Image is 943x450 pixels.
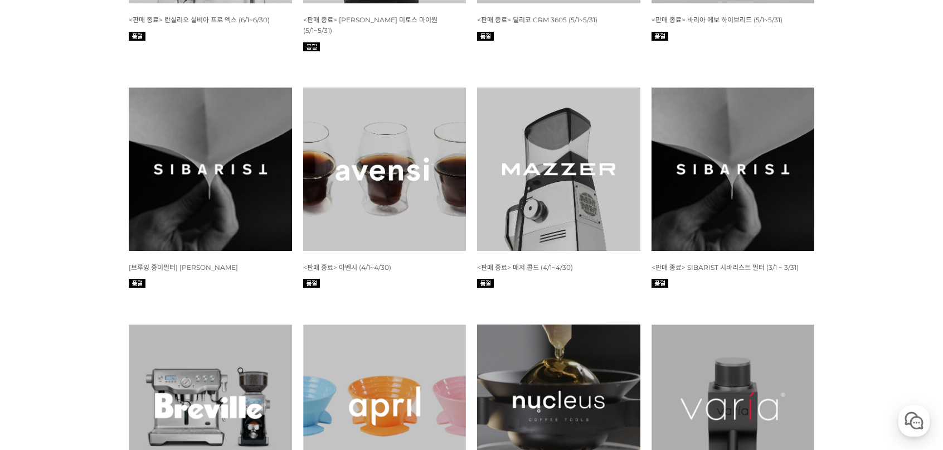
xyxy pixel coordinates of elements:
[477,279,494,288] img: 품절
[129,16,270,24] span: <판매 종료> 란실리오 실비아 프로 엑스 (6/1~6/30)
[303,279,320,288] img: 품절
[3,354,74,381] a: 홈
[477,15,597,24] a: <판매 종료> 딜리코 CRM 3605 (5/1~5/31)
[652,263,799,272] a: <판매 종료> SIBARIST 시바리스트 필터 (3/1 ~ 3/31)
[477,263,573,272] a: <판매 종료> 매저 콜드 (4/1~4/30)
[129,88,292,251] img: 시바리스트 SIBARIST
[144,354,214,381] a: 설정
[477,16,597,24] span: <판매 종료> 딜리코 CRM 3605 (5/1~5/31)
[74,354,144,381] a: 대화
[652,15,782,24] a: <판매 종료> 바리아 에보 하이브리드 (5/1~5/31)
[652,32,668,41] img: 품절
[303,263,391,272] span: <판매 종료> 아벤시 (4/1~4/30)
[477,32,494,41] img: 품절
[129,263,238,272] span: [브루잉 종이필터] [PERSON_NAME]
[303,16,438,35] span: <판매 종료> [PERSON_NAME] 미토스 마이원 (5/1~5/31)
[129,32,145,41] img: 품절
[477,88,640,251] img: 4월 머신 월픽 메저 콜드 그라인더
[129,15,270,24] a: <판매 종료> 란실리오 실비아 프로 엑스 (6/1~6/30)
[652,263,799,272] span: <판매 종료> SIBARIST 시바리스트 필터 (3/1 ~ 3/31)
[303,88,466,251] img: 4월 머신 월픽 아벤시 잔 3종 세트
[652,279,668,288] img: 품절
[303,15,438,35] a: <판매 종료> [PERSON_NAME] 미토스 마이원 (5/1~5/31)
[129,279,145,288] img: 품절
[477,263,573,272] span: <판매 종료> 매저 콜드 (4/1~4/30)
[102,371,115,380] span: 대화
[303,263,391,272] a: <판매 종료> 아벤시 (4/1~4/30)
[652,88,815,251] img: 3월 머신 월픽 시바리스트 필터
[652,16,782,24] span: <판매 종료> 바리아 에보 하이브리드 (5/1~5/31)
[172,370,186,379] span: 설정
[129,263,238,272] a: [브루잉 종이필터] [PERSON_NAME]
[35,370,42,379] span: 홈
[303,42,320,51] img: 품절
